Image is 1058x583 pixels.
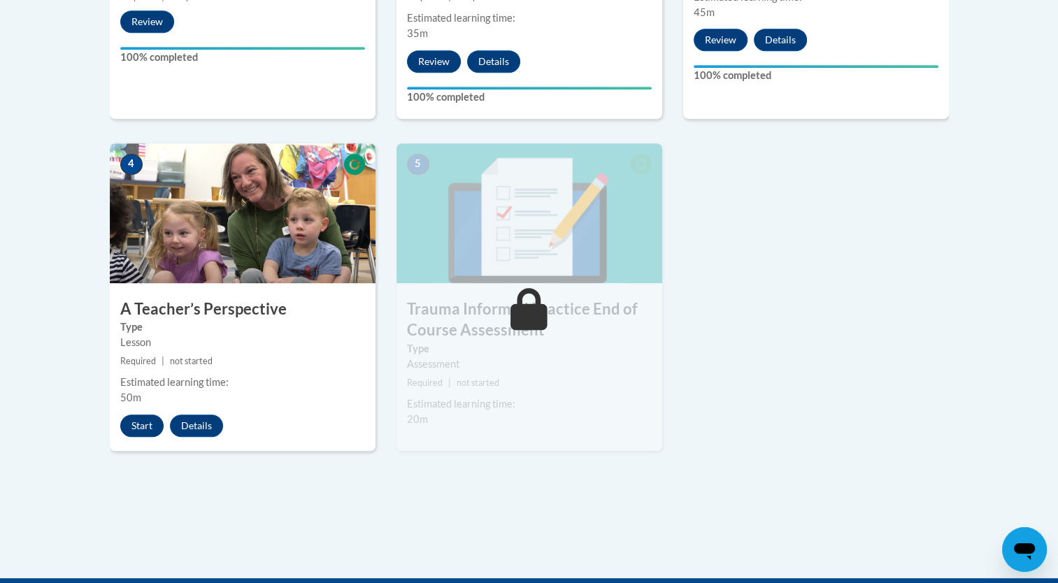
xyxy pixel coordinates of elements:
div: Estimated learning time: [120,375,365,390]
div: Assessment [407,357,652,372]
span: not started [457,377,499,388]
div: Estimated learning time: [407,396,652,412]
label: 100% completed [694,68,938,83]
span: not started [170,356,213,366]
span: 45m [694,6,715,18]
button: Review [120,10,174,33]
button: Review [407,50,461,73]
button: Review [694,29,748,51]
span: 4 [120,154,143,175]
img: Course Image [110,143,376,283]
button: Start [120,415,164,437]
span: 20m [407,413,428,425]
button: Details [754,29,807,51]
label: 100% completed [120,50,365,65]
h3: Trauma Informed Practice End of Course Assessment [396,298,662,342]
div: Lesson [120,335,365,350]
span: 50m [120,391,141,403]
div: Estimated learning time: [407,10,652,26]
span: | [162,356,164,366]
div: Your progress [120,47,365,50]
iframe: Button to launch messaging window [1002,527,1047,572]
img: Course Image [396,143,662,283]
h3: A Teacher’s Perspective [110,298,376,320]
label: Type [120,319,365,335]
div: Your progress [694,65,938,68]
span: | [448,377,451,388]
span: 5 [407,154,429,175]
span: Required [120,356,156,366]
span: 35m [407,27,428,39]
label: Type [407,341,652,357]
div: Your progress [407,87,652,89]
span: Required [407,377,443,388]
button: Details [467,50,520,73]
button: Details [170,415,223,437]
label: 100% completed [407,89,652,105]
